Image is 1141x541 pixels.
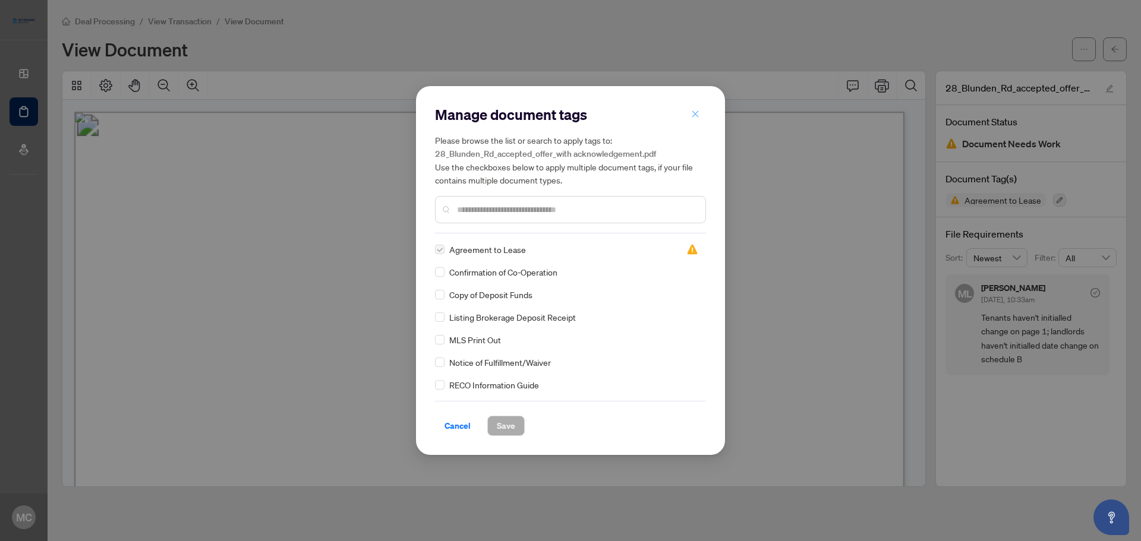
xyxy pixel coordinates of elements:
span: Cancel [445,416,471,435]
h5: Please browse the list or search to apply tags to: Use the checkboxes below to apply multiple doc... [435,134,706,186]
span: Needs Work [686,243,698,255]
button: Cancel [435,416,480,436]
span: 28_Blunden_Rd_accepted_offer_with acknowledgement.pdf [435,148,656,159]
span: close [691,110,699,118]
img: status [686,243,698,255]
span: Confirmation of Co-Operation [449,265,557,279]
span: Copy of Deposit Funds [449,288,532,301]
span: MLS Print Out [449,333,501,346]
span: RECO Information Guide [449,378,539,391]
span: Agreement to Lease [449,243,526,256]
span: Listing Brokerage Deposit Receipt [449,311,576,324]
h2: Manage document tags [435,105,706,124]
button: Save [487,416,525,436]
button: Open asap [1093,499,1129,535]
span: Notice of Fulfillment/Waiver [449,356,551,369]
